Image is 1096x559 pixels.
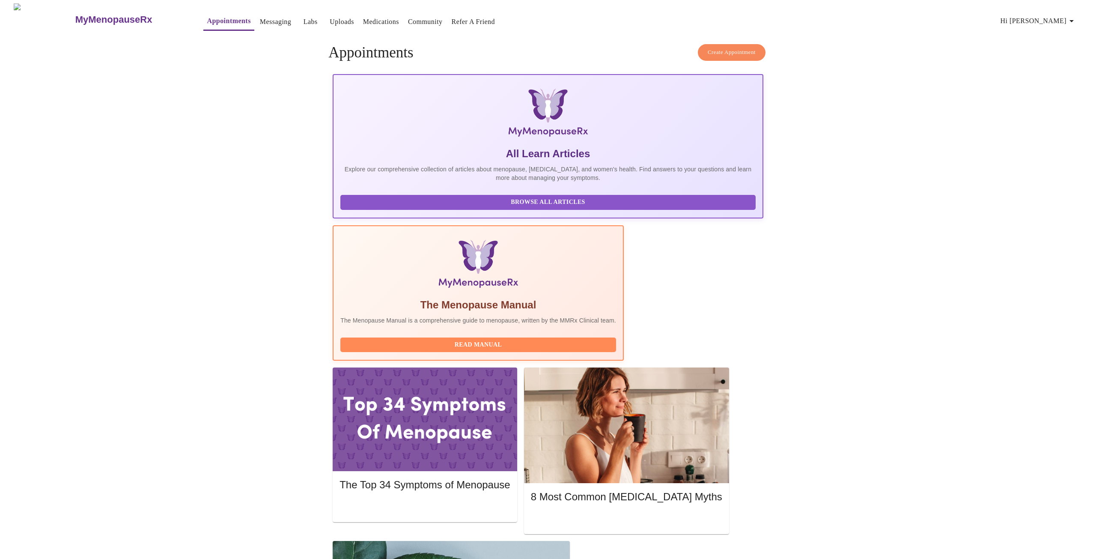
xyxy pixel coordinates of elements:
a: Community [408,16,443,28]
span: Hi [PERSON_NAME] [1001,15,1077,27]
span: Browse All Articles [349,197,747,208]
a: Uploads [330,16,354,28]
button: Uploads [326,13,357,30]
button: Read More [340,500,510,515]
p: The Menopause Manual is a comprehensive guide to menopause, written by the MMRx Clinical team. [340,316,616,325]
a: Read Manual [340,341,618,348]
button: Read More [531,511,722,526]
a: Read More [340,503,512,510]
span: Create Appointment [708,48,756,57]
h5: All Learn Articles [340,147,756,161]
a: Appointments [207,15,250,27]
h4: Appointments [328,44,768,61]
button: Community [405,13,446,30]
button: Messaging [256,13,295,30]
button: Browse All Articles [340,195,756,210]
button: Medications [360,13,402,30]
h5: The Top 34 Symptoms of Menopause [340,478,510,492]
img: Menopause Manual [384,240,572,291]
button: Labs [297,13,324,30]
h3: MyMenopauseRx [75,14,152,25]
p: Explore our comprehensive collection of articles about menopause, [MEDICAL_DATA], and women's hea... [340,165,756,182]
a: Browse All Articles [340,198,758,205]
h5: The Menopause Manual [340,298,616,312]
a: Refer a Friend [452,16,495,28]
span: Read More [539,514,714,524]
button: Hi [PERSON_NAME] [997,12,1080,30]
img: MyMenopauseRx Logo [405,89,691,140]
span: Read Manual [349,340,608,350]
a: Read More [531,514,724,522]
h5: 8 Most Common [MEDICAL_DATA] Myths [531,490,722,504]
span: Read More [348,502,501,513]
button: Read Manual [340,338,616,353]
a: Messaging [260,16,291,28]
button: Appointments [203,12,254,31]
a: MyMenopauseRx [74,5,186,35]
a: Medications [363,16,399,28]
a: Labs [304,16,318,28]
img: MyMenopauseRx Logo [14,3,74,36]
button: Create Appointment [698,44,765,61]
button: Refer a Friend [448,13,499,30]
